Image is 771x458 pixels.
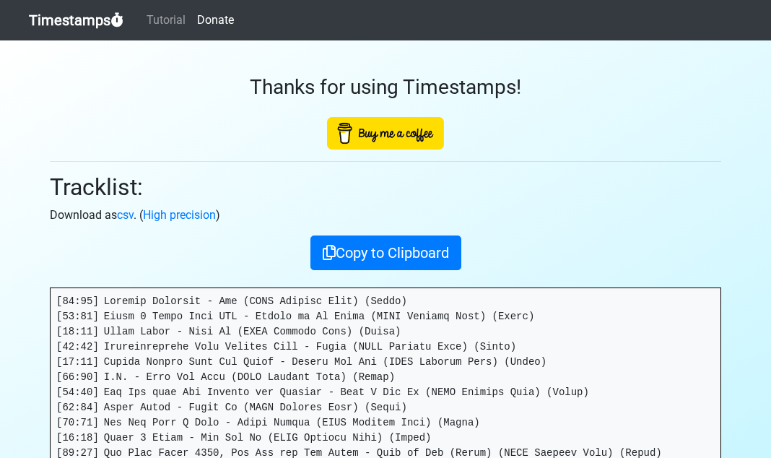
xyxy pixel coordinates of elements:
a: csv [117,208,134,222]
button: Copy to Clipboard [310,236,461,270]
a: Donate [191,6,240,35]
a: Timestamps [29,6,123,35]
h3: Thanks for using Timestamps! [50,75,721,100]
img: Buy Me A Coffee [327,117,444,150]
h2: Tracklist: [50,173,721,201]
a: Tutorial [141,6,191,35]
p: Download as . ( ) [50,207,721,224]
a: High precision [143,208,216,222]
